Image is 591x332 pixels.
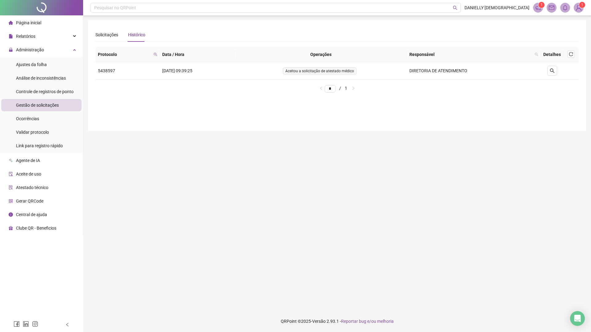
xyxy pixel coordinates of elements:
span: qrcode [9,199,13,203]
span: Link para registro rápido [16,143,63,148]
div: Histórico [128,31,145,38]
span: Validar protocolo [16,130,49,135]
li: Próxima página [350,85,357,92]
span: Relatórios [16,34,35,39]
span: search [533,50,540,59]
span: right [352,86,355,90]
span: solution [9,185,13,190]
span: Versão [312,319,326,324]
span: Aceitou a solicitação de atestado médico [283,68,356,74]
sup: 1 [538,2,545,8]
span: audit [9,172,13,176]
span: search [535,53,538,56]
li: Página anterior [317,85,325,92]
span: 1 [581,3,583,7]
span: Página inicial [16,20,41,25]
td: 5438597 [95,62,160,80]
span: Agente de IA [16,158,40,163]
span: / [339,86,341,91]
span: Gerar QRCode [16,199,43,204]
footer: QRPoint © 2025 - 2.93.1 - [83,310,591,332]
td: [DATE] 09:39:25 [160,62,235,80]
span: facebook [14,321,20,327]
span: DANIELLY [DEMOGRAPHIC_DATA] [464,4,529,11]
span: home [9,21,13,25]
span: notification [535,5,541,10]
span: Ajustes da folha [16,62,47,67]
span: Gestão de solicitações [16,103,59,108]
span: left [319,86,323,90]
span: 1 [541,3,543,7]
span: bell [562,5,568,10]
sup: Atualize o seu contato no menu Meus Dados [579,2,585,8]
span: reload [569,52,573,56]
span: lock [9,48,13,52]
th: Operações [235,47,407,62]
span: mail [549,5,554,10]
span: Clube QR - Beneficios [16,226,56,231]
span: Central de ajuda [16,212,47,217]
th: Data / Hora [160,47,235,62]
button: right [350,85,357,92]
span: Responsável [409,51,532,58]
span: gift [9,226,13,230]
span: Atestado técnico [16,185,48,190]
div: Solicitações [95,31,118,38]
span: Administração [16,47,44,52]
span: left [65,322,70,327]
span: search [550,68,555,73]
span: Controle de registros de ponto [16,89,74,94]
span: search [154,53,157,56]
span: Reportar bug e/ou melhoria [341,319,394,324]
span: search [453,6,457,10]
li: 1/1 [325,85,347,92]
span: Protocolo [98,51,151,58]
span: Ocorrências [16,116,39,121]
img: 89256 [574,3,583,12]
span: file [9,34,13,38]
span: linkedin [23,321,29,327]
th: Detalhes [541,47,563,62]
span: search [152,50,159,59]
span: instagram [32,321,38,327]
td: DIRETORIA DE ATENDIMENTO [407,62,541,80]
div: Open Intercom Messenger [570,311,585,326]
button: left [317,85,325,92]
span: Análise de inconsistências [16,76,66,81]
span: Aceite de uso [16,172,41,176]
span: info-circle [9,212,13,217]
